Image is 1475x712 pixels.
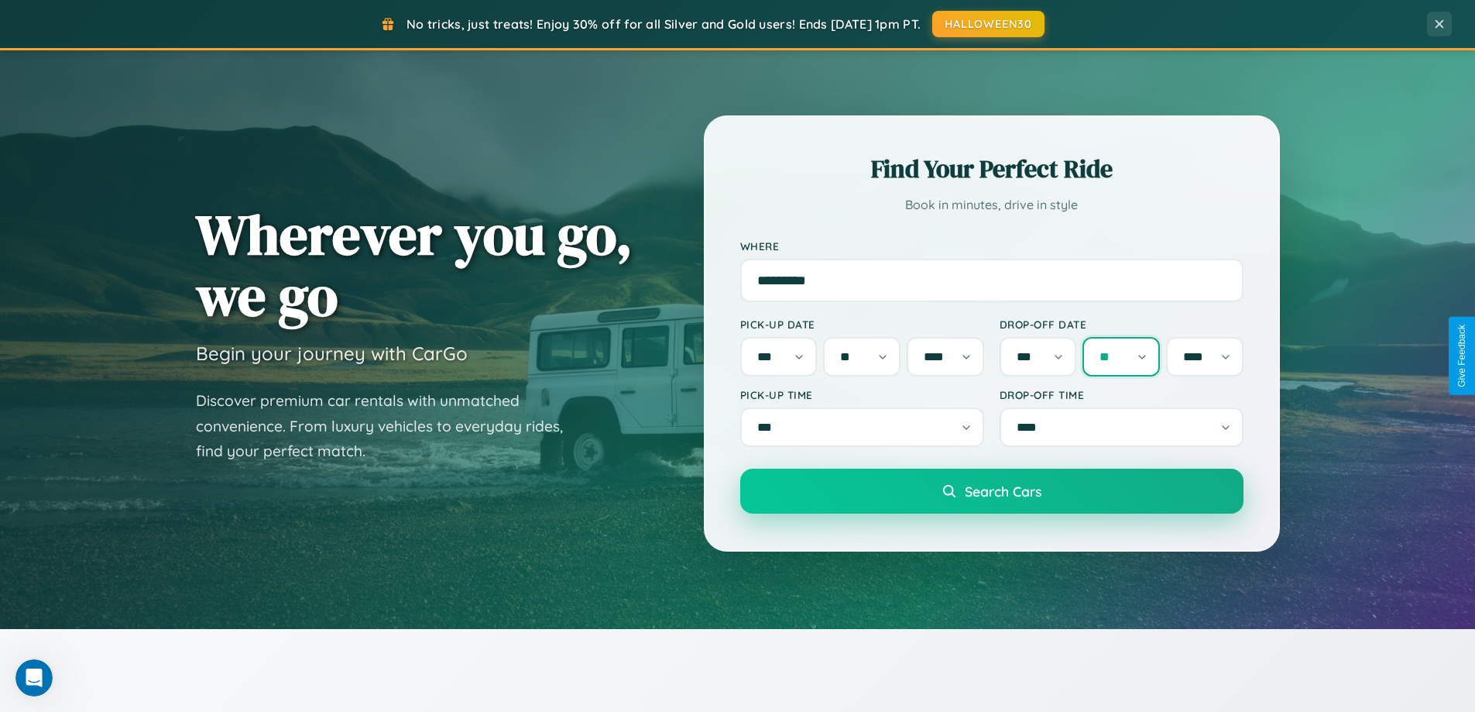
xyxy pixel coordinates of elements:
[740,239,1243,253] label: Where
[406,16,921,32] span: No tricks, just treats! Enjoy 30% off for all Silver and Gold users! Ends [DATE] 1pm PT.
[740,388,984,401] label: Pick-up Time
[932,11,1045,37] button: HALLOWEEN30
[1000,318,1243,331] label: Drop-off Date
[740,318,984,331] label: Pick-up Date
[740,194,1243,216] p: Book in minutes, drive in style
[196,342,468,365] h3: Begin your journey with CarGo
[1456,325,1467,387] div: Give Feedback
[15,659,53,697] iframe: Intercom live chat
[740,152,1243,186] h2: Find Your Perfect Ride
[965,483,1041,500] span: Search Cars
[740,469,1243,514] button: Search Cars
[196,388,583,464] p: Discover premium car rentals with unmatched convenience. From luxury vehicles to everyday rides, ...
[1000,388,1243,401] label: Drop-off Time
[196,204,633,326] h1: Wherever you go, we go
